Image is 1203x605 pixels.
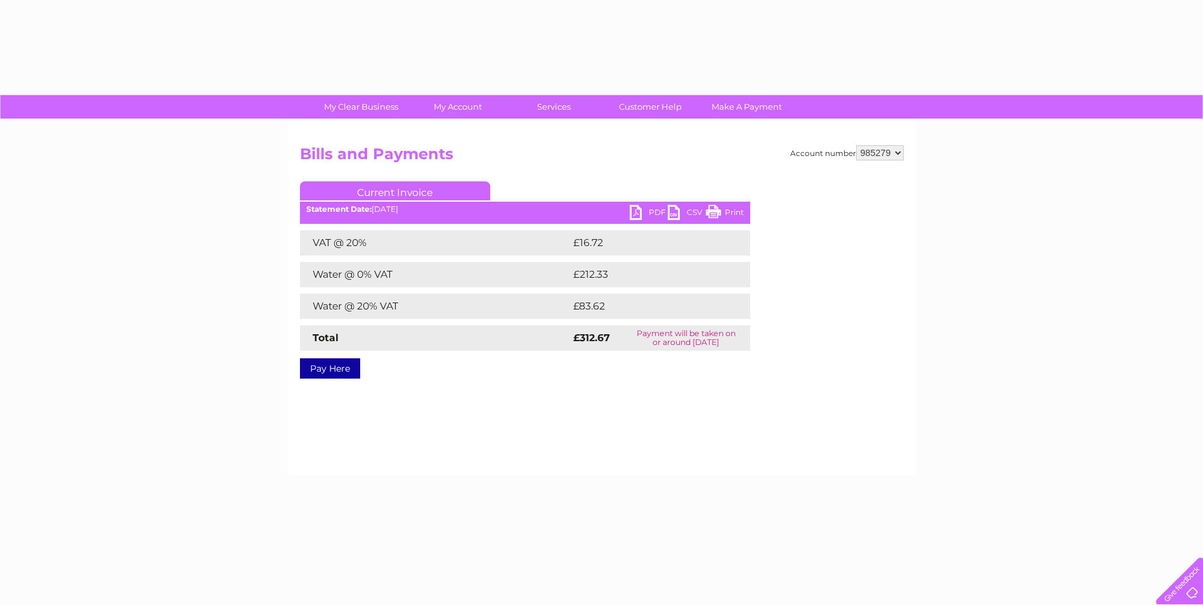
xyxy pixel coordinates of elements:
[300,205,750,214] div: [DATE]
[306,204,372,214] b: Statement Date:
[313,332,339,344] strong: Total
[502,95,606,119] a: Services
[300,230,570,256] td: VAT @ 20%
[300,181,490,200] a: Current Invoice
[598,95,703,119] a: Customer Help
[630,205,668,223] a: PDF
[622,325,750,351] td: Payment will be taken on or around [DATE]
[405,95,510,119] a: My Account
[570,230,724,256] td: £16.72
[573,332,610,344] strong: £312.67
[694,95,799,119] a: Make A Payment
[309,95,413,119] a: My Clear Business
[790,145,904,160] div: Account number
[300,262,570,287] td: Water @ 0% VAT
[706,205,744,223] a: Print
[300,358,360,379] a: Pay Here
[570,262,726,287] td: £212.33
[300,294,570,319] td: Water @ 20% VAT
[300,145,904,169] h2: Bills and Payments
[668,205,706,223] a: CSV
[570,294,724,319] td: £83.62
